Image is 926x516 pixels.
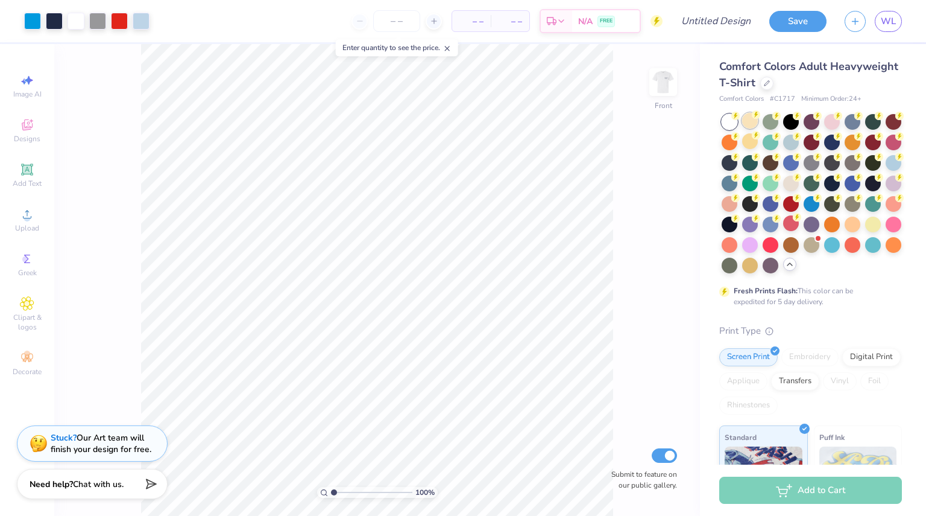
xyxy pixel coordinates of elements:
[719,59,898,90] span: Comfort Colors Adult Heavyweight T-Shirt
[769,11,827,32] button: Save
[498,15,522,28] span: – –
[30,479,73,490] strong: Need help?
[336,39,458,56] div: Enter quantity to see the price.
[881,14,896,28] span: WL
[719,94,764,104] span: Comfort Colors
[651,70,675,94] img: Front
[719,397,778,415] div: Rhinestones
[605,469,677,491] label: Submit to feature on our public gallery.
[373,10,420,32] input: – –
[801,94,861,104] span: Minimum Order: 24 +
[13,89,42,99] span: Image AI
[725,431,757,444] span: Standard
[734,286,798,296] strong: Fresh Prints Flash:
[819,431,845,444] span: Puff Ink
[415,487,435,498] span: 100 %
[13,179,42,188] span: Add Text
[875,11,902,32] a: WL
[655,100,672,111] div: Front
[771,372,819,390] div: Transfers
[578,15,593,28] span: N/A
[781,348,839,366] div: Embroidery
[819,447,897,507] img: Puff Ink
[15,223,39,233] span: Upload
[770,94,795,104] span: # C1717
[6,313,48,332] span: Clipart & logos
[672,9,760,33] input: Untitled Design
[14,134,40,144] span: Designs
[18,268,37,278] span: Greek
[725,447,802,507] img: Standard
[719,372,767,390] div: Applique
[734,285,882,307] div: This color can be expedited for 5 day delivery.
[860,372,889,390] div: Foil
[51,432,77,444] strong: Stuck?
[823,372,857,390] div: Vinyl
[600,17,613,25] span: FREE
[719,348,778,366] div: Screen Print
[13,367,42,377] span: Decorate
[459,15,483,28] span: – –
[73,479,124,490] span: Chat with us.
[51,432,151,455] div: Our Art team will finish your design for free.
[842,348,901,366] div: Digital Print
[719,324,902,338] div: Print Type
